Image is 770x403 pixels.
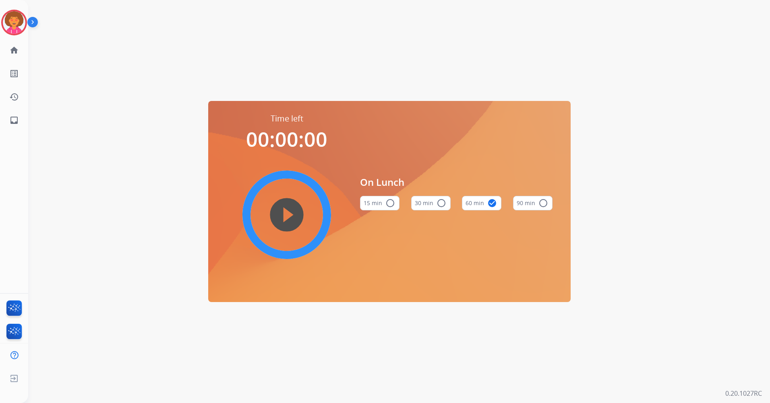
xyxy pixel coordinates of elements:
[3,11,25,34] img: avatar
[271,113,303,124] span: Time left
[9,115,19,125] mat-icon: inbox
[411,196,451,210] button: 30 min
[437,198,446,208] mat-icon: radio_button_unchecked
[725,389,762,398] p: 0.20.1027RC
[360,196,399,210] button: 15 min
[9,45,19,55] mat-icon: home
[487,198,497,208] mat-icon: check_circle
[9,69,19,78] mat-icon: list_alt
[513,196,553,210] button: 90 min
[9,92,19,102] mat-icon: history
[246,125,327,153] span: 00:00:00
[385,198,395,208] mat-icon: radio_button_unchecked
[360,175,553,189] span: On Lunch
[462,196,501,210] button: 60 min
[282,210,292,220] mat-icon: play_circle_filled
[538,198,548,208] mat-icon: radio_button_unchecked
